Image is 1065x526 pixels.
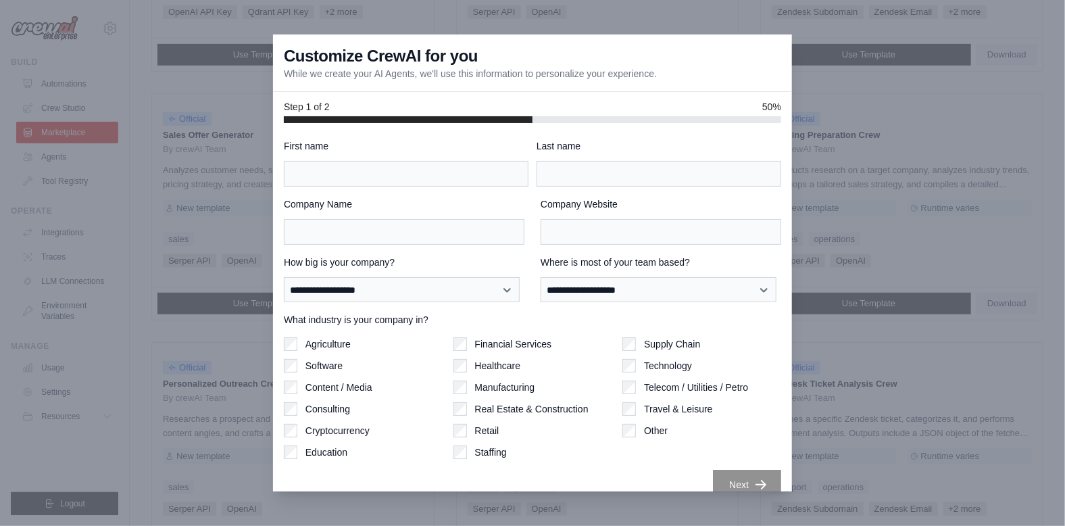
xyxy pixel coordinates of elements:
[284,256,524,269] label: How big is your company?
[284,67,657,80] p: While we create your AI Agents, we'll use this information to personalize your experience.
[284,100,330,114] span: Step 1 of 2
[475,446,507,459] label: Staffing
[284,197,524,211] label: Company Name
[475,424,499,437] label: Retail
[475,359,521,373] label: Healthcare
[305,337,351,351] label: Agriculture
[762,100,781,114] span: 50%
[537,139,781,153] label: Last name
[644,381,748,394] label: Telecom / Utilities / Petro
[475,381,535,394] label: Manufacturing
[305,402,350,416] label: Consulting
[644,402,712,416] label: Travel & Leisure
[713,470,781,500] button: Next
[541,197,781,211] label: Company Website
[305,381,372,394] label: Content / Media
[284,313,781,327] label: What industry is your company in?
[305,446,347,459] label: Education
[305,424,370,437] label: Cryptocurrency
[284,139,528,153] label: First name
[475,402,589,416] label: Real Estate & Construction
[644,359,692,373] label: Technology
[541,256,781,269] label: Where is most of your team based?
[305,359,343,373] label: Software
[475,337,552,351] label: Financial Services
[644,424,668,437] label: Other
[284,45,478,67] h3: Customize CrewAI for you
[644,337,700,351] label: Supply Chain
